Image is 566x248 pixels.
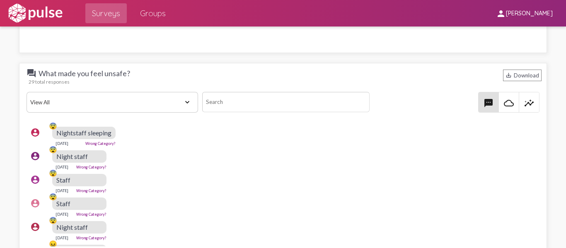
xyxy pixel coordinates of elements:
mat-icon: textsms [484,98,493,108]
div: [DATE] [56,212,68,217]
input: Search [202,92,370,112]
div: [DATE] [56,141,68,146]
a: Wrong Category? [76,236,106,240]
div: 😨 [49,145,57,154]
span: Night staff [56,223,88,231]
div: Download [503,70,542,81]
span: Surveys [92,6,120,21]
mat-icon: insights [524,98,534,108]
button: [PERSON_NAME] [489,5,559,21]
span: What made you feel unsafe? [27,68,151,78]
a: Wrong Category? [76,188,106,193]
div: 😨 [49,169,57,177]
span: Nightstaff sleeping [56,129,111,137]
a: Wrong Category? [85,141,116,146]
mat-icon: question_answer [27,68,36,78]
mat-icon: account_circle [30,128,40,137]
a: Wrong Category? [76,165,106,169]
div: 😨 [49,193,57,201]
a: Surveys [85,3,127,23]
mat-icon: account_circle [30,175,40,185]
mat-icon: Download [506,72,512,78]
span: [PERSON_NAME] [506,10,553,17]
a: Groups [133,3,172,23]
div: 😖 [49,240,57,248]
div: [DATE] [56,164,68,169]
mat-icon: person [496,9,506,19]
span: Groups [140,6,166,21]
div: [DATE] [56,235,68,240]
div: 😨 [49,216,57,224]
mat-icon: account_circle [30,151,40,161]
span: Night staff [56,152,88,160]
div: 29 total responses [29,79,542,85]
span: Staff [56,176,70,184]
mat-icon: account_circle [30,198,40,208]
span: Staff [56,200,70,207]
img: white-logo.svg [7,3,64,24]
div: [DATE] [56,188,68,193]
mat-icon: account_circle [30,222,40,232]
a: Wrong Category? [76,212,106,217]
mat-icon: cloud_queue [504,98,514,108]
div: 😨 [49,122,57,130]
